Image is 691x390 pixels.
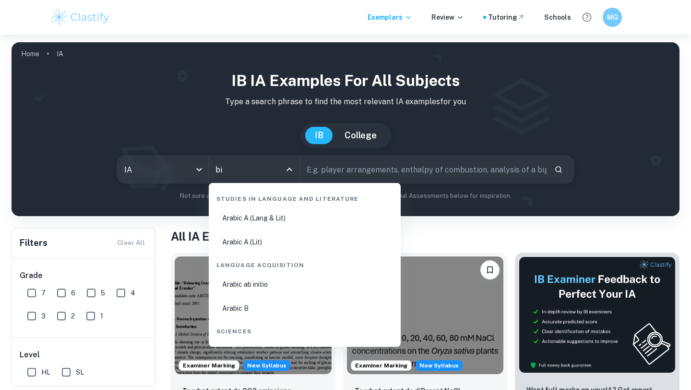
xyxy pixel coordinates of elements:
h6: Filters [20,236,48,250]
img: Thumbnail [519,256,676,373]
span: 4 [131,288,135,298]
h6: Level [20,349,148,361]
li: Arabic A (Lang & Lit) [213,207,397,229]
h6: Grade [20,270,148,281]
p: Review [431,12,464,23]
img: ESS IA example thumbnail: To what extent do CO2 emissions contribu [175,256,332,374]
div: Language Acquisition [213,253,397,273]
button: IB [305,127,333,144]
span: Examiner Marking [351,361,411,370]
span: HL [41,367,50,378]
div: Sciences [213,319,397,340]
img: profile cover [12,42,679,216]
p: Exemplars [368,12,412,23]
button: MG [603,8,622,27]
span: Examiner Marking [179,361,239,370]
li: Arabic B [213,297,397,319]
a: Tutoring [488,12,525,23]
div: Starting from the May 2026 session, the ESS IA requirements have changed. We created this exempla... [416,360,463,371]
a: Schools [544,12,571,23]
span: 6 [71,288,75,298]
input: E.g. player arrangements, enthalpy of combustion, analysis of a big city... [300,156,547,183]
img: Clastify logo [50,8,111,27]
button: College [335,127,386,144]
span: SL [76,367,84,378]
p: Type a search phrase to find the most relevant IA examples for you [19,96,672,108]
span: 2 [71,311,75,321]
button: Help and Feedback [579,9,595,25]
span: 7 [41,288,46,298]
h1: All IA Examples [171,228,679,245]
span: New Syllabus [243,360,290,371]
div: IA [118,156,208,183]
span: 1 [100,311,103,321]
h1: IB IA examples for all subjects [19,69,672,92]
span: 5 [101,288,105,298]
a: Home [21,47,39,61]
h6: MG [607,12,618,23]
div: Starting from the May 2026 session, the ESS IA requirements have changed. We created this exempla... [243,360,290,371]
img: ESS IA example thumbnail: To what extent do diPerent NaCl concentr [347,256,504,374]
button: Bookmark [480,260,500,280]
p: IA [57,49,63,59]
div: Studies in Language and Literature [213,187,397,207]
span: 3 [41,311,46,321]
p: Not sure what to search for? You can always look through our example Internal Assessments below f... [19,191,672,201]
li: Arabic A (Lit) [213,231,397,253]
span: New Syllabus [416,360,463,371]
li: Biology [213,340,397,362]
button: Search [550,161,567,178]
button: Close [283,163,296,176]
li: Arabic ab initio [213,273,397,295]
